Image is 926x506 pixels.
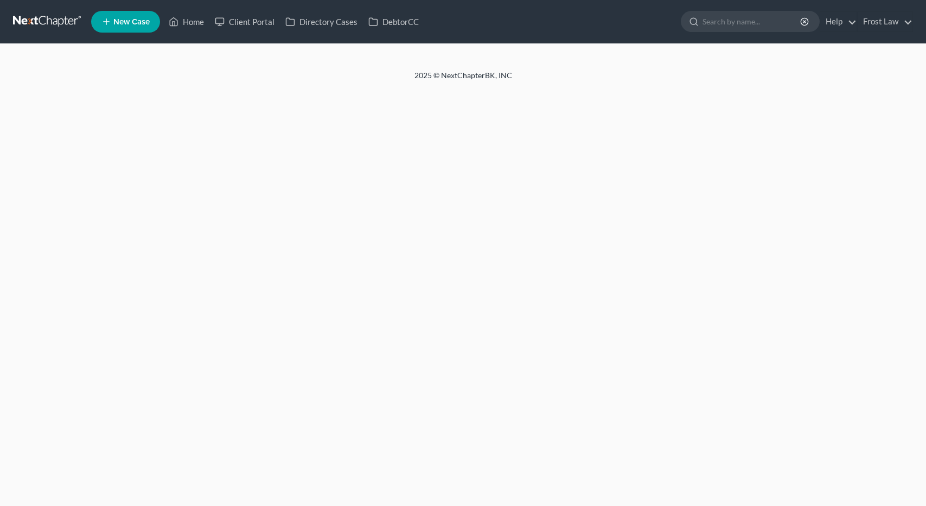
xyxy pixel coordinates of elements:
a: Frost Law [858,12,912,31]
span: New Case [113,18,150,26]
div: 2025 © NextChapterBK, INC [154,70,772,90]
a: Client Portal [209,12,280,31]
a: DebtorCC [363,12,424,31]
input: Search by name... [703,11,802,31]
a: Home [163,12,209,31]
a: Help [820,12,857,31]
a: Directory Cases [280,12,363,31]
